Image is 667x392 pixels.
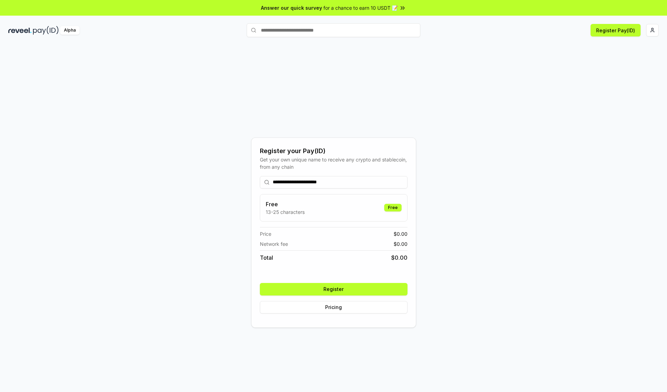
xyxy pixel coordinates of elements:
[260,253,273,262] span: Total
[260,146,407,156] div: Register your Pay(ID)
[266,200,305,208] h3: Free
[384,204,402,211] div: Free
[260,230,271,237] span: Price
[323,4,398,11] span: for a chance to earn 10 USDT 📝
[260,240,288,248] span: Network fee
[591,24,641,36] button: Register Pay(ID)
[260,301,407,314] button: Pricing
[394,230,407,237] span: $ 0.00
[8,26,32,35] img: reveel_dark
[260,283,407,295] button: Register
[261,4,322,11] span: Answer our quick survey
[266,208,305,216] p: 13-25 characters
[60,26,80,35] div: Alpha
[260,156,407,170] div: Get your own unique name to receive any crypto and stablecoin, from any chain
[394,240,407,248] span: $ 0.00
[33,26,59,35] img: pay_id
[391,253,407,262] span: $ 0.00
